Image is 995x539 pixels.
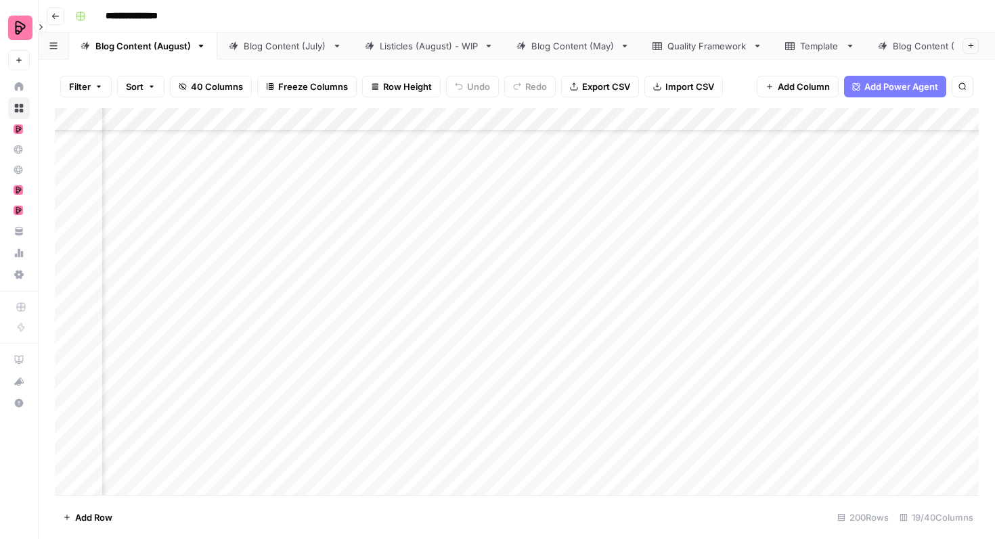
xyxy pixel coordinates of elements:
[14,124,23,134] img: mhz6d65ffplwgtj76gcfkrq5icux
[14,206,23,215] img: mhz6d65ffplwgtj76gcfkrq5icux
[893,39,977,53] div: Blog Content (April)
[117,76,164,97] button: Sort
[14,185,23,195] img: mhz6d65ffplwgtj76gcfkrq5icux
[800,39,840,53] div: Template
[504,76,556,97] button: Redo
[244,39,327,53] div: Blog Content (July)
[383,80,432,93] span: Row Height
[561,76,639,97] button: Export CSV
[55,507,120,528] button: Add Row
[582,80,630,93] span: Export CSV
[894,507,979,528] div: 19/40 Columns
[95,39,191,53] div: Blog Content (August)
[774,32,866,60] a: Template
[832,507,894,528] div: 200 Rows
[644,76,723,97] button: Import CSV
[8,371,30,392] button: What's new?
[191,80,243,93] span: 40 Columns
[531,39,615,53] div: Blog Content (May)
[8,220,30,242] a: Your Data
[525,80,547,93] span: Redo
[8,97,30,119] a: Browse
[8,16,32,40] img: Preply Logo
[69,32,217,60] a: Blog Content (August)
[362,76,441,97] button: Row Height
[257,76,357,97] button: Freeze Columns
[864,80,938,93] span: Add Power Agent
[8,242,30,264] a: Usage
[8,76,30,97] a: Home
[757,76,839,97] button: Add Column
[217,32,353,60] a: Blog Content (July)
[60,76,112,97] button: Filter
[380,39,479,53] div: Listicles (August) - WIP
[8,11,30,45] button: Workspace: Preply
[126,80,143,93] span: Sort
[8,264,30,285] a: Settings
[8,392,30,414] button: Help + Support
[667,39,747,53] div: Quality Framework
[69,80,91,93] span: Filter
[505,32,641,60] a: Blog Content (May)
[278,80,348,93] span: Freeze Columns
[778,80,830,93] span: Add Column
[665,80,714,93] span: Import CSV
[467,80,490,93] span: Undo
[353,32,505,60] a: Listicles (August) - WIP
[75,511,112,524] span: Add Row
[170,76,252,97] button: 40 Columns
[9,371,29,392] div: What's new?
[8,349,30,371] a: AirOps Academy
[844,76,946,97] button: Add Power Agent
[641,32,774,60] a: Quality Framework
[446,76,499,97] button: Undo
